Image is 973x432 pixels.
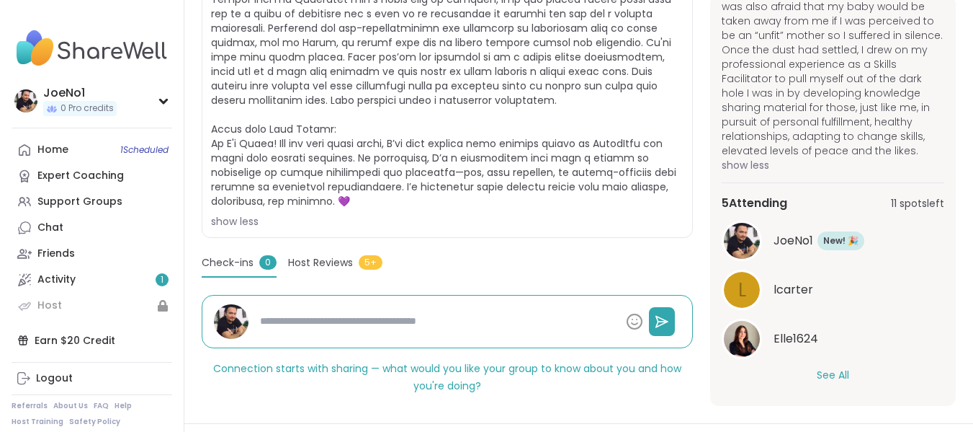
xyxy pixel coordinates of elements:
[202,255,254,270] span: Check-ins
[288,255,353,270] span: Host Reviews
[69,417,120,427] a: Safety Policy
[359,255,382,270] span: 5+
[12,401,48,411] a: Referrals
[36,371,73,386] div: Logout
[37,195,122,209] div: Support Groups
[259,255,277,270] span: 0
[37,221,63,235] div: Chat
[161,274,163,286] span: 1
[12,163,172,189] a: Expert Coaching
[211,214,683,229] div: show less
[60,102,114,115] span: 0 Pro credits
[774,232,813,250] span: JoeNo1
[37,299,62,313] div: Host
[12,366,172,392] a: Logout
[12,327,172,353] div: Earn $20 Credit
[115,401,132,411] a: Help
[722,270,944,310] a: llcarter
[94,401,109,411] a: FAQ
[722,221,944,261] a: JoeNo1JoeNo1New! 🎉
[891,195,944,211] span: 11 spots left
[817,368,849,383] button: See All
[12,137,172,163] a: Home1Scheduled
[774,330,818,348] span: Elle1624
[724,321,760,357] img: Elle1624
[12,293,172,319] a: Host
[12,189,172,215] a: Support Groups
[774,281,813,299] span: lcarter
[43,85,117,101] div: JoeNo1
[724,223,760,259] img: JoeNo1
[37,143,68,157] div: Home
[12,23,172,74] img: ShareWell Nav Logo
[37,247,75,261] div: Friends
[738,275,746,304] span: l
[12,267,172,293] a: Activity1
[214,304,248,339] img: JoeNo1
[37,273,76,287] div: Activity
[722,158,944,172] span: show less
[53,401,88,411] a: About Us
[14,89,37,113] img: JoeNo1
[37,169,124,183] div: Expert Coaching
[12,241,172,267] a: Friends
[12,215,172,241] a: Chat
[823,234,858,247] span: New! 🎉
[722,319,944,359] a: Elle1624Elle1624
[722,195,787,212] span: 5 Attending
[213,361,681,393] span: Connection starts with sharing — what would you like your group to know about you and how you're ...
[12,417,63,427] a: Host Training
[120,144,169,156] span: 1 Scheduled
